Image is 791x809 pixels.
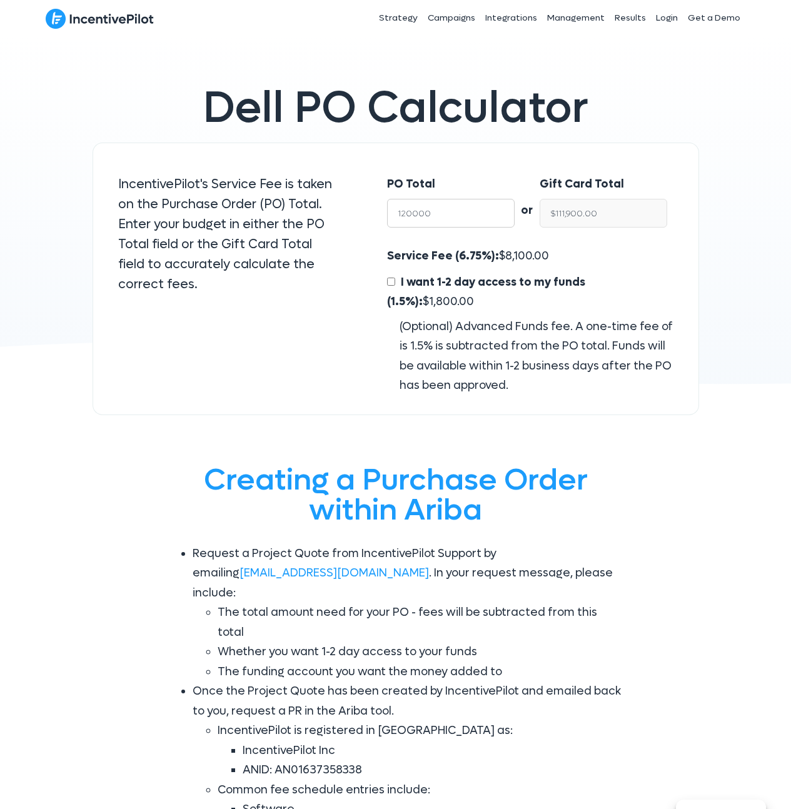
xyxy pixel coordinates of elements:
[387,317,673,396] div: (Optional) Advanced Funds fee. A one-time fee of is 1.5% is subtracted from the PO total. Funds w...
[288,3,746,34] nav: Header Menu
[374,3,423,34] a: Strategy
[387,278,395,286] input: I want 1-2 day access to my funds (1.5%):$1,800.00
[203,79,588,136] span: Dell PO Calculator
[387,246,673,396] div: $
[218,662,624,682] li: The funding account you want the money added to
[118,174,338,294] p: IncentivePilot's Service Fee is taken on the Purchase Order (PO) Total. Enter your budget in eith...
[387,275,585,309] span: I want 1-2 day access to my funds (1.5%):
[218,721,624,780] li: IncentivePilot is registered in [GEOGRAPHIC_DATA] as:
[204,460,588,530] span: Creating a Purchase Order within Ariba
[610,3,651,34] a: Results
[193,544,624,682] li: Request a Project Quote from IncentivePilot Support by emailing . In your request message, please...
[243,760,624,780] li: ANID: AN01637358338
[505,249,549,263] span: 8,100.00
[387,174,435,194] label: PO Total
[387,275,585,309] span: $
[423,3,480,34] a: Campaigns
[683,3,745,34] a: Get a Demo
[540,174,624,194] label: Gift Card Total
[243,741,624,761] li: IncentivePilot Inc
[387,249,499,263] span: Service Fee (6.75%):
[218,603,624,642] li: The total amount need for your PO - fees will be subtracted from this total
[218,642,624,662] li: Whether you want 1-2 day access to your funds
[429,294,474,309] span: 1,800.00
[651,3,683,34] a: Login
[515,174,540,221] div: or
[239,566,429,580] a: [EMAIL_ADDRESS][DOMAIN_NAME]
[542,3,610,34] a: Management
[46,8,154,29] img: IncentivePilot
[480,3,542,34] a: Integrations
